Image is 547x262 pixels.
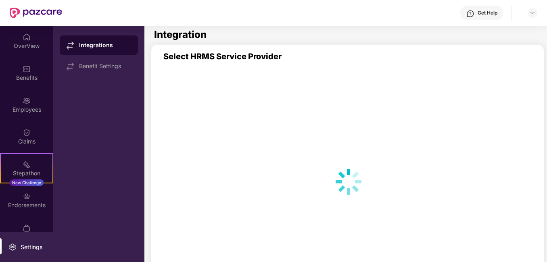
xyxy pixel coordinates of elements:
[23,160,31,168] img: svg+xml;base64,PHN2ZyB4bWxucz0iaHR0cDovL3d3dy53My5vcmcvMjAwMC9zdmciIHdpZHRoPSIyMSIgaGVpZ2h0PSIyMC...
[18,243,45,251] div: Settings
[10,8,62,18] img: New Pazcare Logo
[478,10,497,16] div: Get Help
[529,10,536,16] img: svg+xml;base64,PHN2ZyBpZD0iRHJvcGRvd24tMzJ4MzIiIHhtbG5zPSJodHRwOi8vd3d3LnczLm9yZy8yMDAwL3N2ZyIgd2...
[10,179,44,186] div: New Challenge
[23,33,31,41] img: svg+xml;base64,PHN2ZyBpZD0iSG9tZSIgeG1sbnM9Imh0dHA6Ly93d3cudzMub3JnLzIwMDAvc3ZnIiB3aWR0aD0iMjAiIG...
[23,65,31,73] img: svg+xml;base64,PHN2ZyBpZD0iQmVuZWZpdHMiIHhtbG5zPSJodHRwOi8vd3d3LnczLm9yZy8yMDAwL3N2ZyIgd2lkdGg9Ij...
[79,41,132,49] div: Integrations
[79,63,132,69] div: Benefit Settings
[66,62,74,71] img: svg+xml;base64,PHN2ZyB4bWxucz0iaHR0cDovL3d3dy53My5vcmcvMjAwMC9zdmciIHdpZHRoPSIxNy44MzIiIGhlaWdodD...
[23,97,31,105] img: svg+xml;base64,PHN2ZyBpZD0iRW1wbG95ZWVzIiB4bWxucz0iaHR0cDovL3d3dy53My5vcmcvMjAwMC9zdmciIHdpZHRoPS...
[66,42,74,50] img: svg+xml;base64,PHN2ZyB4bWxucz0iaHR0cDovL3d3dy53My5vcmcvMjAwMC9zdmciIHdpZHRoPSIxNy44MzIiIGhlaWdodD...
[1,169,52,177] div: Stepathon
[23,129,31,137] img: svg+xml;base64,PHN2ZyBpZD0iQ2xhaW0iIHhtbG5zPSJodHRwOi8vd3d3LnczLm9yZy8yMDAwL3N2ZyIgd2lkdGg9IjIwIi...
[23,192,31,200] img: svg+xml;base64,PHN2ZyBpZD0iRW5kb3JzZW1lbnRzIiB4bWxucz0iaHR0cDovL3d3dy53My5vcmcvMjAwMC9zdmciIHdpZH...
[8,243,17,251] img: svg+xml;base64,PHN2ZyBpZD0iU2V0dGluZy0yMHgyMCIgeG1sbnM9Imh0dHA6Ly93d3cudzMub3JnLzIwMDAvc3ZnIiB3aW...
[154,30,207,40] h1: Integration
[466,10,474,18] img: svg+xml;base64,PHN2ZyBpZD0iSGVscC0zMngzMiIgeG1sbnM9Imh0dHA6Ly93d3cudzMub3JnLzIwMDAvc3ZnIiB3aWR0aD...
[23,224,31,232] img: svg+xml;base64,PHN2ZyBpZD0iTXlfT3JkZXJzIiBkYXRhLW5hbWU9Ik15IE9yZGVycyIgeG1sbnM9Imh0dHA6Ly93d3cudz...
